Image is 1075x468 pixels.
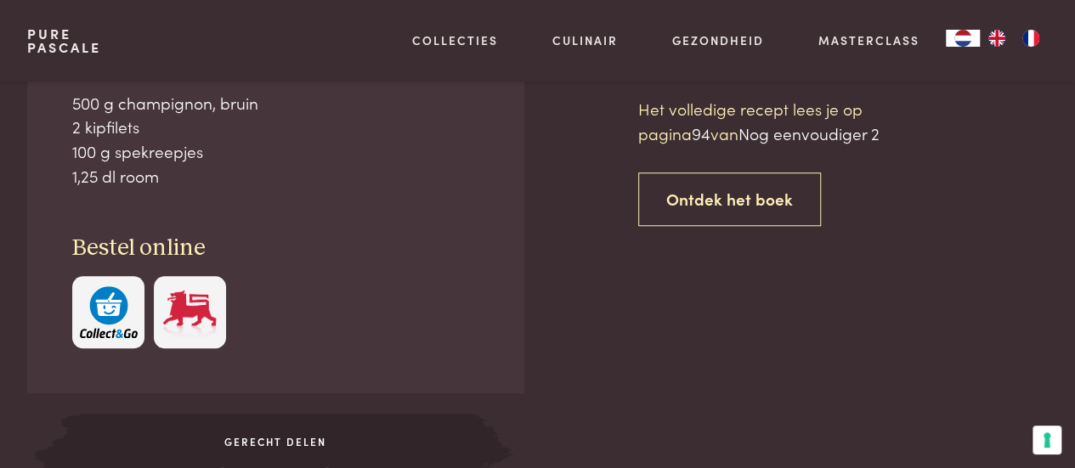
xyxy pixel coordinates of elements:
div: 1,25 dl room [72,164,478,189]
img: c308188babc36a3a401bcb5cb7e020f4d5ab42f7cacd8327e500463a43eeb86c.svg [80,286,138,338]
a: Ontdek het boek [638,172,821,226]
div: 500 g champignon, bruin [72,91,478,116]
span: 94 [692,121,710,144]
span: Gerecht delen [80,434,472,449]
a: NL [946,30,980,47]
span: Nog eenvoudiger 2 [738,121,880,144]
aside: Language selected: Nederlands [946,30,1048,47]
a: EN [980,30,1014,47]
img: Delhaize [161,286,218,338]
button: Uw voorkeuren voor toestemming voor trackingtechnologieën [1033,426,1061,454]
div: 100 g spekreepjes [72,139,478,164]
p: Het volledige recept lees je op pagina van [638,97,927,145]
ul: Language list [980,30,1048,47]
h3: Bestel online [72,234,478,263]
a: Gezondheid [672,31,764,49]
div: 2 kipfilets [72,115,478,139]
div: Language [946,30,980,47]
a: FR [1014,30,1048,47]
a: PurePascale [27,27,101,54]
a: Collecties [412,31,498,49]
a: Masterclass [818,31,919,49]
a: Culinair [552,31,618,49]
